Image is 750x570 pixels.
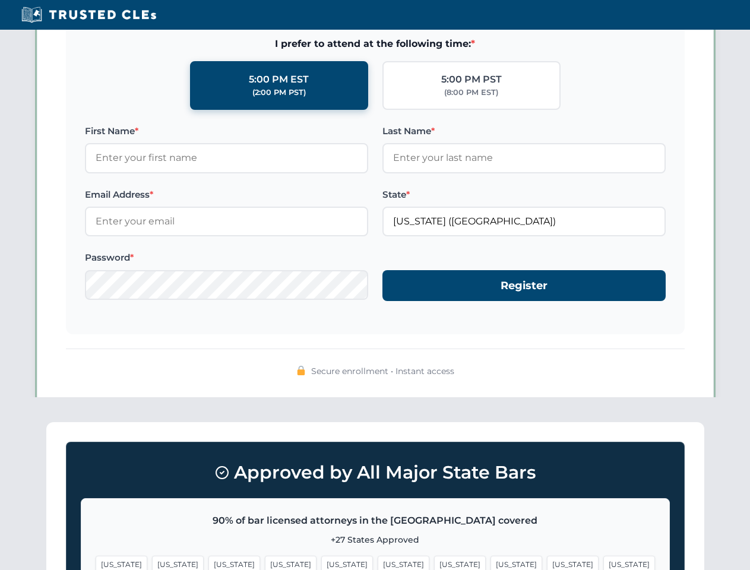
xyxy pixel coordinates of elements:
[249,72,309,87] div: 5:00 PM EST
[96,533,655,546] p: +27 States Approved
[85,188,368,202] label: Email Address
[96,513,655,528] p: 90% of bar licensed attorneys in the [GEOGRAPHIC_DATA] covered
[18,6,160,24] img: Trusted CLEs
[382,143,666,173] input: Enter your last name
[85,207,368,236] input: Enter your email
[85,36,666,52] span: I prefer to attend at the following time:
[85,251,368,265] label: Password
[85,143,368,173] input: Enter your first name
[382,270,666,302] button: Register
[296,366,306,375] img: 🔒
[311,365,454,378] span: Secure enrollment • Instant access
[252,87,306,99] div: (2:00 PM PST)
[382,207,666,236] input: California (CA)
[81,457,670,489] h3: Approved by All Major State Bars
[382,124,666,138] label: Last Name
[382,188,666,202] label: State
[444,87,498,99] div: (8:00 PM EST)
[85,124,368,138] label: First Name
[441,72,502,87] div: 5:00 PM PST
